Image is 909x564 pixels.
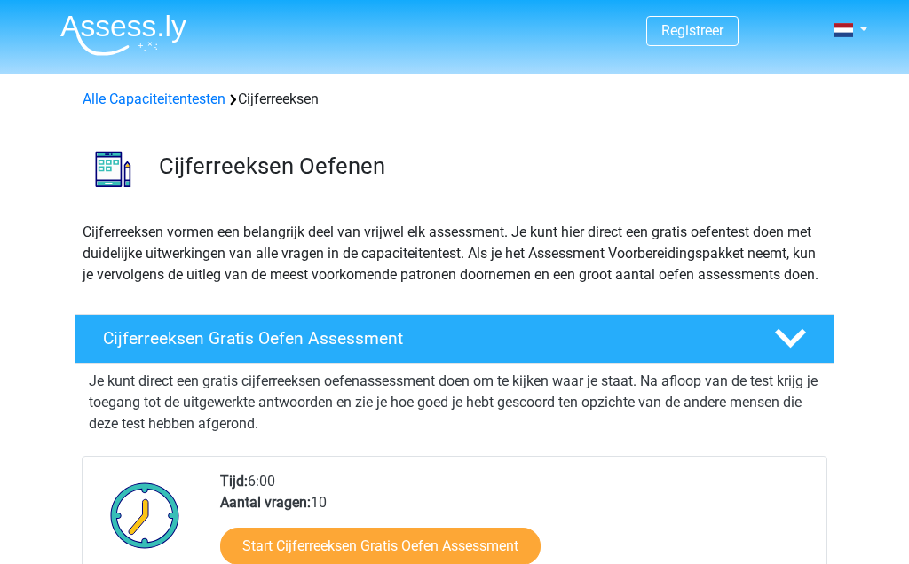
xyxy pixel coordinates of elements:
[75,131,151,207] img: cijferreeksen
[83,90,225,107] a: Alle Capaciteitentesten
[220,494,311,511] b: Aantal vragen:
[661,22,723,39] a: Registreer
[83,222,826,286] p: Cijferreeksen vormen een belangrijk deel van vrijwel elk assessment. Je kunt hier direct een grat...
[60,14,186,56] img: Assessly
[100,471,190,560] img: Klok
[159,153,820,180] h3: Cijferreeksen Oefenen
[89,371,820,435] p: Je kunt direct een gratis cijferreeksen oefenassessment doen om te kijken waar je staat. Na afloo...
[103,328,746,349] h4: Cijferreeksen Gratis Oefen Assessment
[75,89,834,110] div: Cijferreeksen
[67,314,842,364] a: Cijferreeksen Gratis Oefen Assessment
[220,473,248,490] b: Tijd:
